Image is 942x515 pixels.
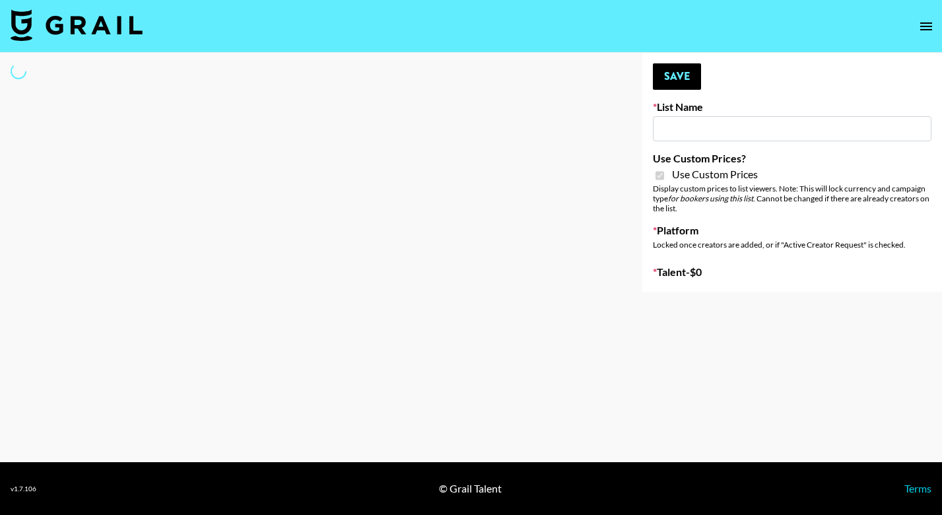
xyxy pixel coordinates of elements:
div: Locked once creators are added, or if "Active Creator Request" is checked. [653,240,931,250]
div: Display custom prices to list viewers. Note: This will lock currency and campaign type . Cannot b... [653,184,931,213]
label: List Name [653,100,931,114]
em: for bookers using this list [668,193,753,203]
img: Grail Talent [11,9,143,41]
button: open drawer [913,13,939,40]
button: Save [653,63,701,90]
span: Use Custom Prices [672,168,758,181]
label: Platform [653,224,931,237]
label: Use Custom Prices? [653,152,931,165]
div: v 1.7.106 [11,485,36,493]
label: Talent - $ 0 [653,265,931,279]
a: Terms [904,482,931,495]
div: © Grail Talent [439,482,502,495]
